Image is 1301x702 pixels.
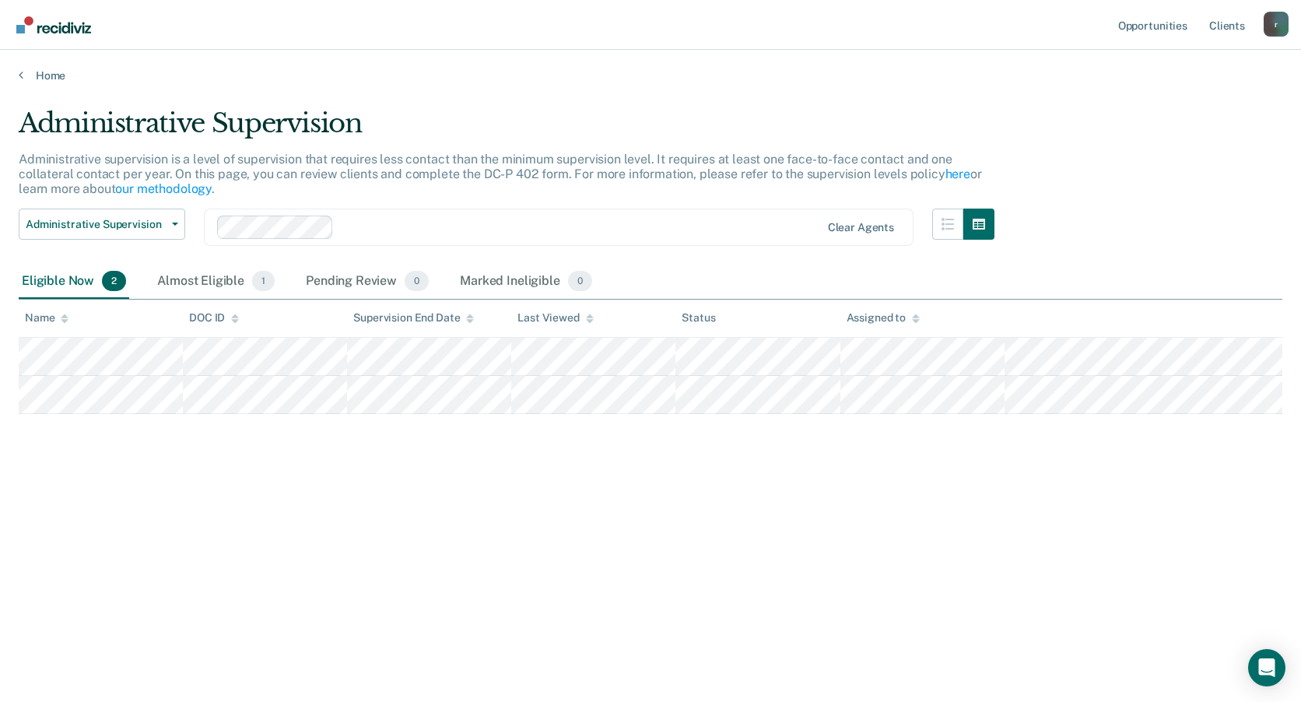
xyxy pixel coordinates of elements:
button: Profile dropdown button [1264,12,1289,37]
div: Pending Review0 [303,265,432,299]
div: Name [25,311,68,325]
div: Eligible Now2 [19,265,129,299]
a: here [945,167,970,181]
span: 2 [102,271,126,291]
span: 0 [568,271,592,291]
div: DOC ID [189,311,239,325]
div: Almost Eligible1 [154,265,278,299]
div: Supervision End Date [353,311,474,325]
span: 0 [405,271,429,291]
div: Open Intercom Messenger [1248,649,1285,686]
div: Administrative Supervision [19,107,994,152]
div: Status [682,311,715,325]
div: Clear agents [828,221,894,234]
img: Recidiviz [16,16,91,33]
a: Home [19,68,1282,82]
div: r [1264,12,1289,37]
span: 1 [252,271,275,291]
div: Last Viewed [517,311,593,325]
span: Administrative Supervision [26,218,166,231]
button: Administrative Supervision [19,209,185,240]
div: Marked Ineligible0 [457,265,595,299]
a: our methodology [115,181,212,196]
div: Assigned to [847,311,920,325]
p: Administrative supervision is a level of supervision that requires less contact than the minimum ... [19,152,982,196]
